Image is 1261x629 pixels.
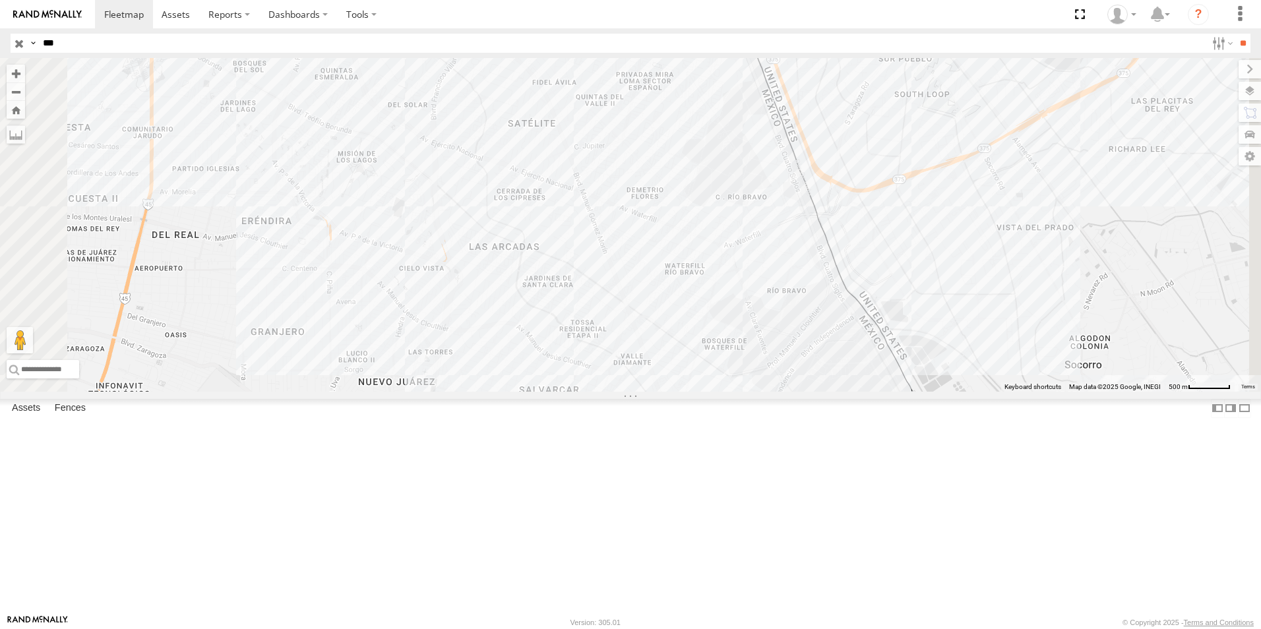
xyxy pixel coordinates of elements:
label: Map Settings [1239,147,1261,165]
button: Drag Pegman onto the map to open Street View [7,327,33,353]
button: Zoom out [7,82,25,101]
label: Dock Summary Table to the Left [1211,399,1224,418]
label: Hide Summary Table [1238,399,1251,418]
label: Search Filter Options [1207,34,1235,53]
span: Map data ©2025 Google, INEGI [1069,383,1161,390]
label: Fences [48,399,92,417]
a: Terms and Conditions [1184,618,1254,626]
div: Version: 305.01 [570,618,621,626]
div: foxconn f [1103,5,1141,24]
div: © Copyright 2025 - [1123,618,1254,626]
button: Zoom in [7,65,25,82]
label: Dock Summary Table to the Right [1224,399,1237,418]
button: Keyboard shortcuts [1004,382,1061,392]
label: Assets [5,399,47,417]
label: Search Query [28,34,38,53]
label: Measure [7,125,25,144]
span: 500 m [1169,383,1188,390]
button: Zoom Home [7,101,25,119]
i: ? [1188,4,1209,25]
a: Visit our Website [7,616,68,629]
img: rand-logo.svg [13,10,82,19]
button: Map Scale: 500 m per 61 pixels [1165,382,1235,392]
a: Terms [1241,384,1255,390]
